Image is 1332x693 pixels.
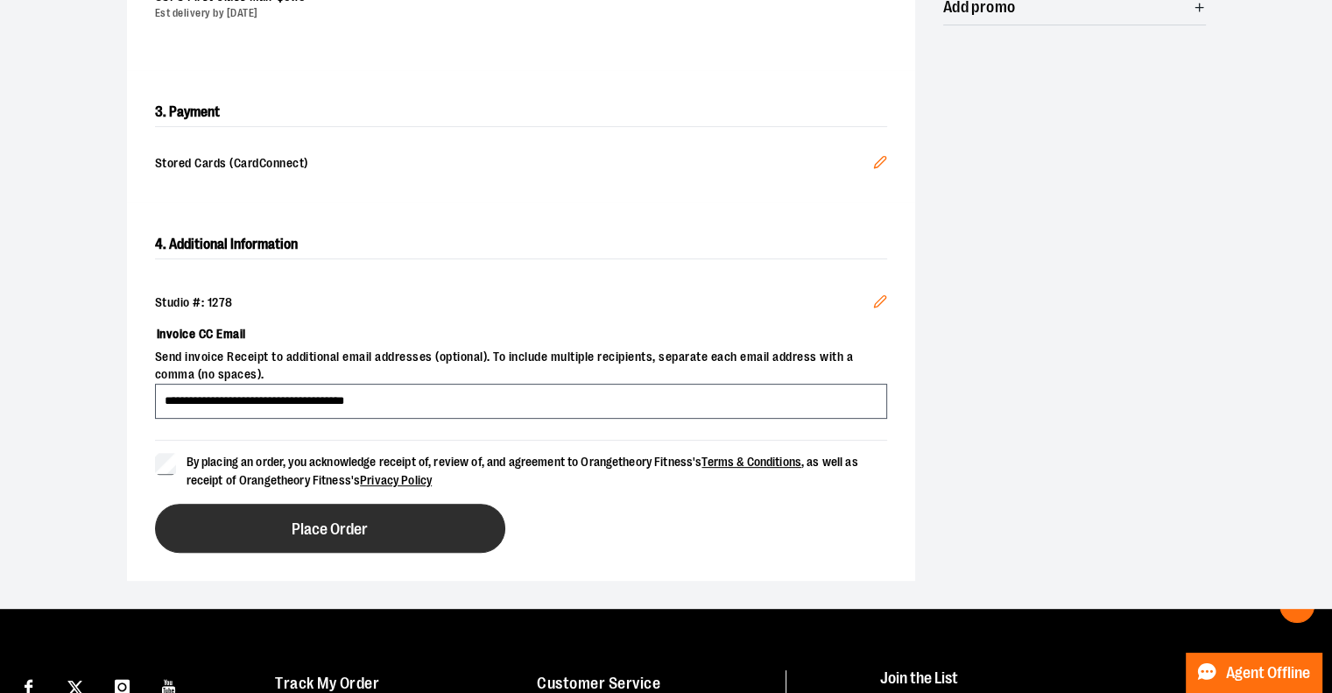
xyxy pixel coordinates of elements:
a: Track My Order [275,675,379,692]
span: Send invoice Receipt to additional email addresses (optional). To include multiple recipients, se... [155,349,887,384]
label: Invoice CC Email [155,319,887,349]
input: By placing an order, you acknowledge receipt of, review of, and agreement to Orangetheory Fitness... [155,453,176,474]
div: Est delivery by [DATE] [155,6,873,21]
button: Edit [859,141,901,188]
a: Privacy Policy [360,473,432,487]
span: Agent Offline [1226,665,1310,682]
button: Edit [859,280,901,328]
div: Studio #: 1278 [155,294,887,312]
span: Stored Cards (CardConnect) [155,155,873,174]
button: Place Order [155,504,505,553]
span: Place Order [292,521,368,538]
h2: 4. Additional Information [155,230,887,259]
a: Terms & Conditions [701,455,801,469]
span: By placing an order, you acknowledge receipt of, review of, and agreement to Orangetheory Fitness... [187,455,858,487]
a: Customer Service [537,675,660,692]
button: Agent Offline [1186,653,1321,693]
h2: 3. Payment [155,98,887,127]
